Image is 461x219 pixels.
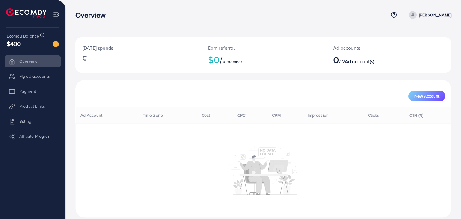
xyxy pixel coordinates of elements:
[345,58,374,65] span: Ad account(s)
[333,54,413,65] h2: / 2
[208,44,319,52] p: Earn referral
[7,39,21,48] span: $400
[75,11,110,19] h3: Overview
[53,11,60,18] img: menu
[83,44,194,52] p: [DATE] spends
[333,44,413,52] p: Ad accounts
[6,8,47,18] img: logo
[7,33,39,39] span: Ecomdy Balance
[220,53,223,67] span: /
[208,54,319,65] h2: $0
[414,94,439,98] span: New Account
[53,41,59,47] img: image
[406,11,451,19] a: [PERSON_NAME]
[223,59,242,65] span: 0 member
[419,11,451,19] p: [PERSON_NAME]
[408,91,445,101] button: New Account
[333,53,339,67] span: 0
